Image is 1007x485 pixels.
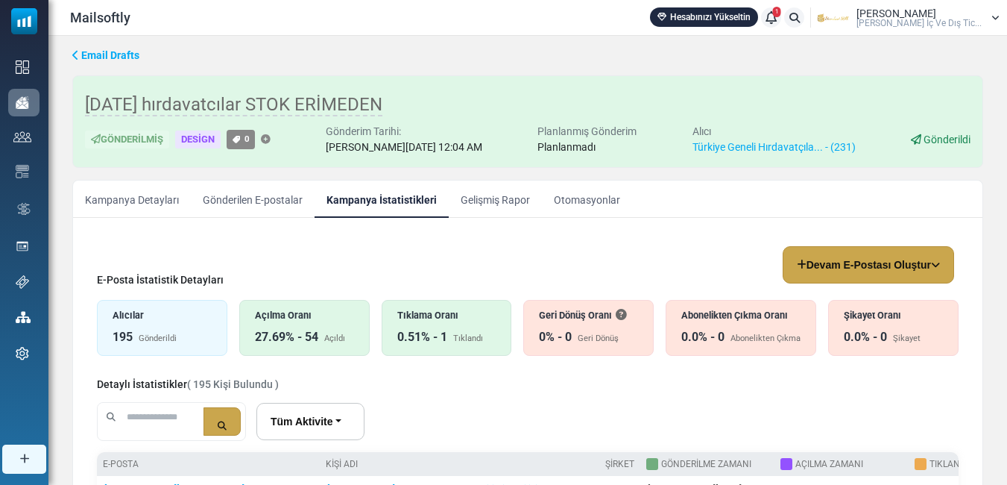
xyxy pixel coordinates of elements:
a: 1 [761,7,781,28]
div: Planlanmış Gönderim [537,124,637,140]
div: E-Posta İstatistik Detayları [97,272,224,288]
div: Gönderim Tarihi: [326,124,482,140]
a: Gönderilme Zamanı [661,459,751,469]
div: Açıldı [324,333,345,345]
img: mailsoftly_icon_blue_white.svg [11,8,37,34]
span: 0 [244,134,250,144]
div: Gönderildi [139,333,177,345]
img: support-icon.svg [16,275,29,289]
a: 0 [227,130,255,148]
a: Kampanya Detayları [73,181,191,218]
div: Tıklama Oranı [397,308,496,322]
span: [PERSON_NAME] [856,8,936,19]
div: Detaylı İstatistikler [97,377,279,392]
a: Kampanya İstatistikleri [315,181,449,218]
div: Tıklandı [453,333,483,345]
a: Şirket [605,459,634,469]
div: Geri Dönüş [578,333,619,345]
img: email-templates-icon.svg [16,165,29,178]
img: campaigns-icon-active.png [16,96,29,109]
div: Geri Dönüş Oranı [539,308,638,322]
a: Gönderilen E-postalar [191,181,315,218]
div: Abonelikten Çıkma [730,333,801,345]
div: Şikayet [893,333,921,345]
a: Email Drafts [72,48,139,63]
div: Alıcılar [113,308,212,322]
span: ( 195 Kişi Bulundu ) [187,378,279,390]
img: workflow.svg [16,201,32,218]
a: Açılma Zamanı [795,459,863,469]
img: User Logo [815,7,853,29]
div: 0.0% - 0 [844,328,887,346]
a: User Logo [PERSON_NAME] [PERSON_NAME] İç Ve Dış Tic... [815,7,1000,29]
div: Design [175,131,221,149]
div: 195 [113,328,133,346]
a: Otomasyonlar [542,181,632,218]
img: landing_pages.svg [16,240,29,253]
div: 0.51% - 1 [397,328,447,346]
a: Tüm Aktivite [256,403,364,440]
div: Açılma Oranı [255,308,354,322]
div: 27.69% - 54 [255,328,318,346]
span: Gönderildi [924,134,970,145]
span: 1 [773,7,781,17]
button: Devam E-Postası Oluştur [783,246,954,284]
div: 0.0% - 0 [681,328,725,346]
a: E-posta [103,459,139,469]
div: Alıcı [692,124,856,140]
div: [PERSON_NAME][DATE] 12:04 AM [326,140,482,155]
div: 0% - 0 [539,328,572,346]
i: Bir e-posta alıcısına ulaşamadığında geri döner. Bu, dolu bir gelen kutusu nedeniyle geçici olara... [616,310,626,320]
div: Abonelikten Çıkma Oranı [681,308,801,322]
span: [DATE] hırdavatcılar STOK ERİMEDEN [85,94,382,116]
span: Mailsoftly [70,7,130,28]
a: Kişi Adı [326,459,358,469]
a: Etiket Ekle [261,135,271,145]
img: contacts-icon.svg [13,131,31,142]
a: Gelişmiş Rapor [449,181,542,218]
a: Hesabınızı Yükseltin [650,7,758,27]
div: Gönderilmiş [85,131,169,149]
a: Türkiye Geneli Hırdavatçıla... - (231) [692,141,856,153]
div: Şikayet Oranı [844,308,943,322]
span: [PERSON_NAME] İç Ve Dış Tic... [856,19,982,28]
span: Planlanmadı [537,141,596,153]
img: settings-icon.svg [16,347,29,360]
img: dashboard-icon.svg [16,60,29,74]
span: translation missing: tr.ms_sidebar.email_drafts [81,49,139,61]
